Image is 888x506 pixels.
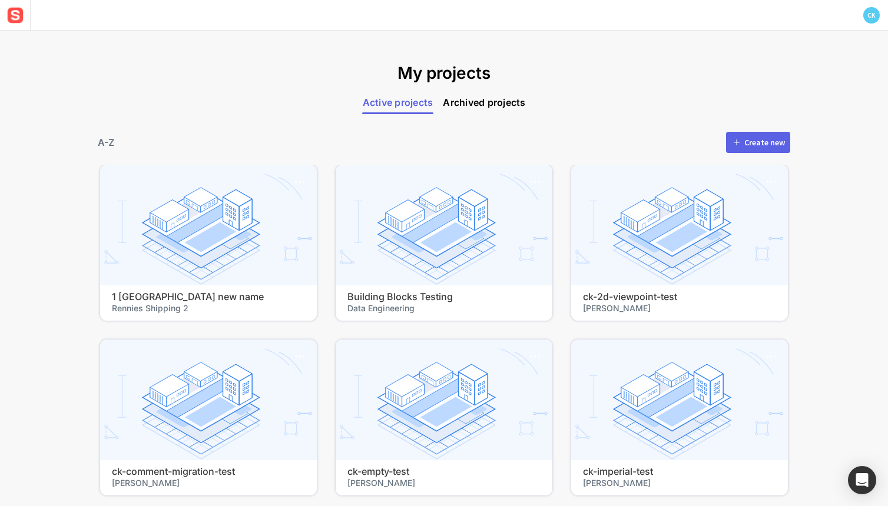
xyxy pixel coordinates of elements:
[726,132,790,153] button: Create new
[112,291,305,302] h4: 1 [GEOGRAPHIC_DATA] new name
[583,302,776,314] span: [PERSON_NAME]
[848,466,876,494] div: Open Intercom Messenger
[362,95,433,110] span: Active projects
[347,466,541,477] h4: ck-empty-test
[98,135,114,149] div: A-Z
[347,477,541,488] span: [PERSON_NAME]
[744,138,785,147] div: Create new
[5,5,26,26] img: sensat
[347,302,541,314] span: Data Engineering
[347,291,541,302] h4: Building Blocks Testing
[583,466,776,477] h4: ck-imperial-test
[112,466,305,477] h4: ck-comment-migration-test
[443,95,526,110] span: Archived projects
[867,11,876,19] text: CK
[583,291,776,302] h4: ck-2d-viewpoint-test
[397,64,491,84] h1: My projects
[112,302,305,314] span: Rennies Shipping 2
[112,477,305,488] span: [PERSON_NAME]
[583,477,776,488] span: [PERSON_NAME]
